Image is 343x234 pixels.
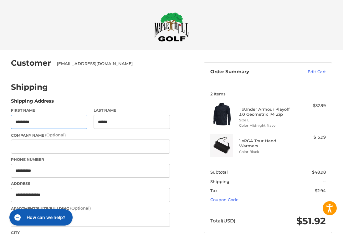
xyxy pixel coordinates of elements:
h3: 2 Items [210,91,326,96]
h3: Order Summary [210,69,289,75]
h2: Shipping [11,82,48,92]
img: Maple Hill Golf [154,12,189,42]
div: [EMAIL_ADDRESS][DOMAIN_NAME] [57,61,164,67]
li: Color Black [239,149,295,155]
label: Apartment/Suite/Building [11,205,170,211]
legend: Shipping Address [11,98,54,108]
span: $48.98 [312,170,326,175]
label: Address [11,181,170,186]
label: Last Name [94,108,170,113]
label: Company Name [11,132,170,138]
small: (Optional) [70,206,91,211]
h4: 1 x Under Armour Playoff 3.0 Geometrix 1/4 Zip [239,107,295,117]
div: $32.99 [297,103,326,109]
span: $2.94 [315,188,326,193]
label: First Name [11,108,88,113]
a: Coupon Code [210,197,238,202]
li: Color Midnight Navy [239,123,295,128]
span: -- [323,179,326,184]
span: Shipping [210,179,229,184]
span: Tax [210,188,218,193]
label: Phone Number [11,157,170,162]
div: $15.99 [297,134,326,140]
h2: Customer [11,58,51,68]
small: (Optional) [45,132,66,137]
h4: 1 x PGA Tour Hand Warmers [239,138,295,149]
a: Edit Cart [289,69,326,75]
li: Size L [239,118,295,123]
span: Subtotal [210,170,228,175]
iframe: Gorgias live chat messenger [6,207,74,228]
